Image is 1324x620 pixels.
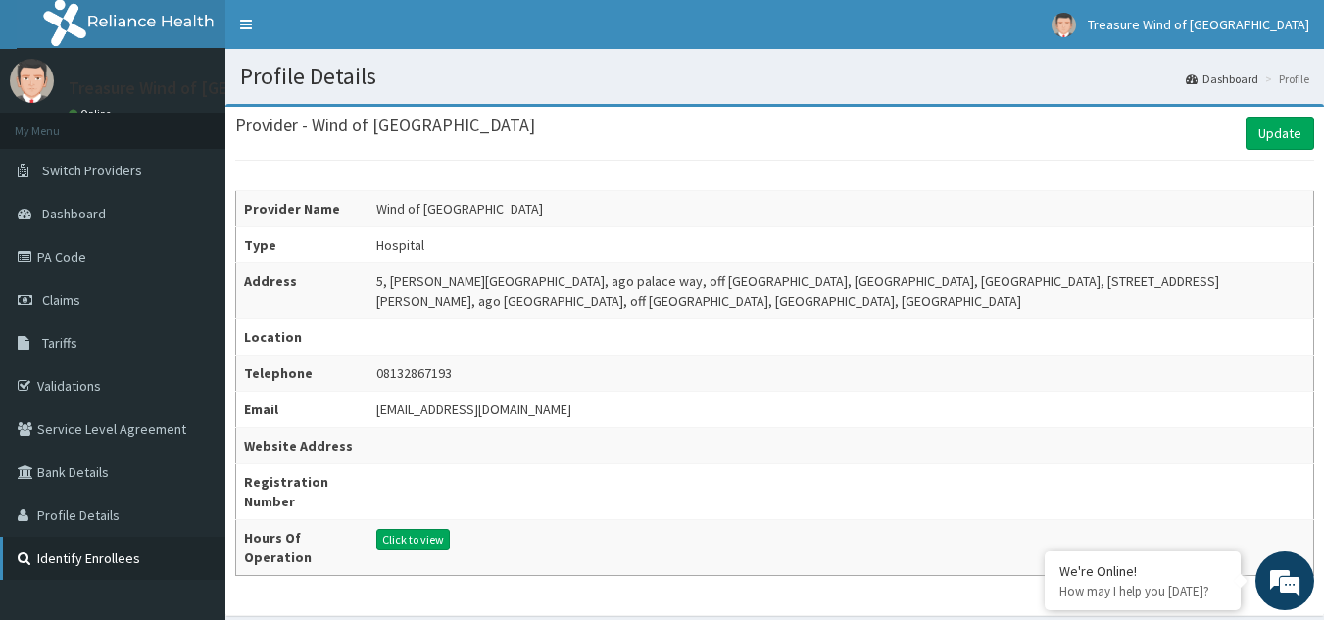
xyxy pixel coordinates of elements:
[236,263,368,319] th: Address
[42,291,80,309] span: Claims
[236,227,368,263] th: Type
[376,199,543,218] div: Wind of [GEOGRAPHIC_DATA]
[1052,13,1076,37] img: User Image
[376,529,450,550] button: Click to view
[69,79,363,97] p: Treasure Wind of [GEOGRAPHIC_DATA]
[240,64,1309,89] h1: Profile Details
[1260,71,1309,87] li: Profile
[42,334,77,352] span: Tariffs
[236,392,368,428] th: Email
[376,235,424,255] div: Hospital
[1059,562,1226,580] div: We're Online!
[69,107,116,120] a: Online
[236,356,368,392] th: Telephone
[10,59,54,103] img: User Image
[376,400,571,419] div: [EMAIL_ADDRESS][DOMAIN_NAME]
[236,319,368,356] th: Location
[235,117,535,134] h3: Provider - Wind of [GEOGRAPHIC_DATA]
[42,162,142,179] span: Switch Providers
[1186,71,1258,87] a: Dashboard
[376,363,452,383] div: 08132867193
[236,464,368,520] th: Registration Number
[1246,117,1314,150] a: Update
[236,520,368,576] th: Hours Of Operation
[236,428,368,464] th: Website Address
[236,191,368,227] th: Provider Name
[42,205,106,222] span: Dashboard
[1088,16,1309,33] span: Treasure Wind of [GEOGRAPHIC_DATA]
[376,271,1305,310] div: 5, [PERSON_NAME][GEOGRAPHIC_DATA], ago palace way, off [GEOGRAPHIC_DATA], [GEOGRAPHIC_DATA], [GEO...
[1059,583,1226,599] p: How may I help you today?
